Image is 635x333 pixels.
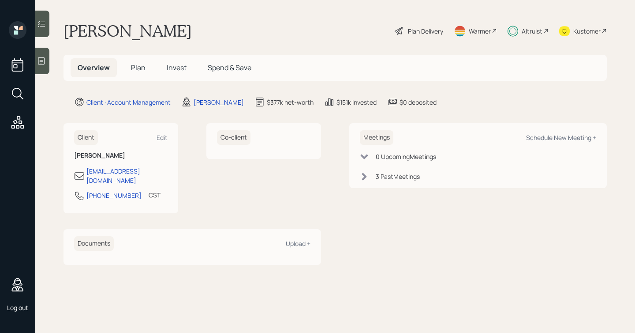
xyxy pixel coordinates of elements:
[86,191,142,200] div: [PHONE_NUMBER]
[522,26,542,36] div: Altruist
[86,166,168,185] div: [EMAIL_ADDRESS][DOMAIN_NAME]
[217,130,250,145] h6: Co-client
[86,98,171,107] div: Client · Account Management
[526,133,596,142] div: Schedule New Meeting +
[408,26,443,36] div: Plan Delivery
[194,98,244,107] div: [PERSON_NAME]
[74,152,168,159] h6: [PERSON_NAME]
[400,98,437,107] div: $0 deposited
[360,130,393,145] h6: Meetings
[131,63,146,72] span: Plan
[78,63,110,72] span: Overview
[376,172,420,181] div: 3 Past Meeting s
[286,239,310,248] div: Upload +
[167,63,187,72] span: Invest
[208,63,251,72] span: Spend & Save
[267,98,314,107] div: $377k net-worth
[336,98,377,107] div: $151k invested
[63,21,192,41] h1: [PERSON_NAME]
[469,26,491,36] div: Warmer
[149,190,161,200] div: CST
[7,303,28,312] div: Log out
[573,26,601,36] div: Kustomer
[376,152,436,161] div: 0 Upcoming Meeting s
[157,133,168,142] div: Edit
[74,236,114,251] h6: Documents
[74,130,98,145] h6: Client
